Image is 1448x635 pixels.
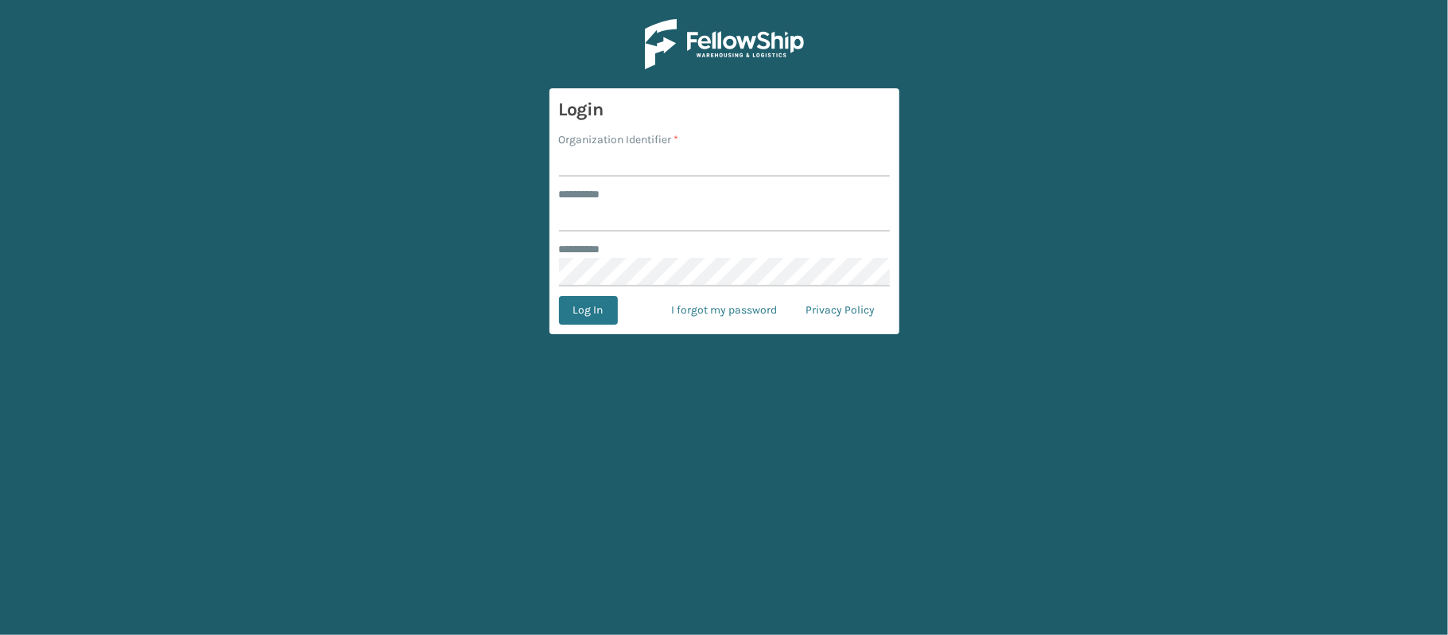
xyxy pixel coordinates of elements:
[658,296,792,325] a: I forgot my password
[559,296,618,325] button: Log In
[559,98,890,122] h3: Login
[645,19,804,69] img: Logo
[559,131,679,148] label: Organization Identifier
[792,296,890,325] a: Privacy Policy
